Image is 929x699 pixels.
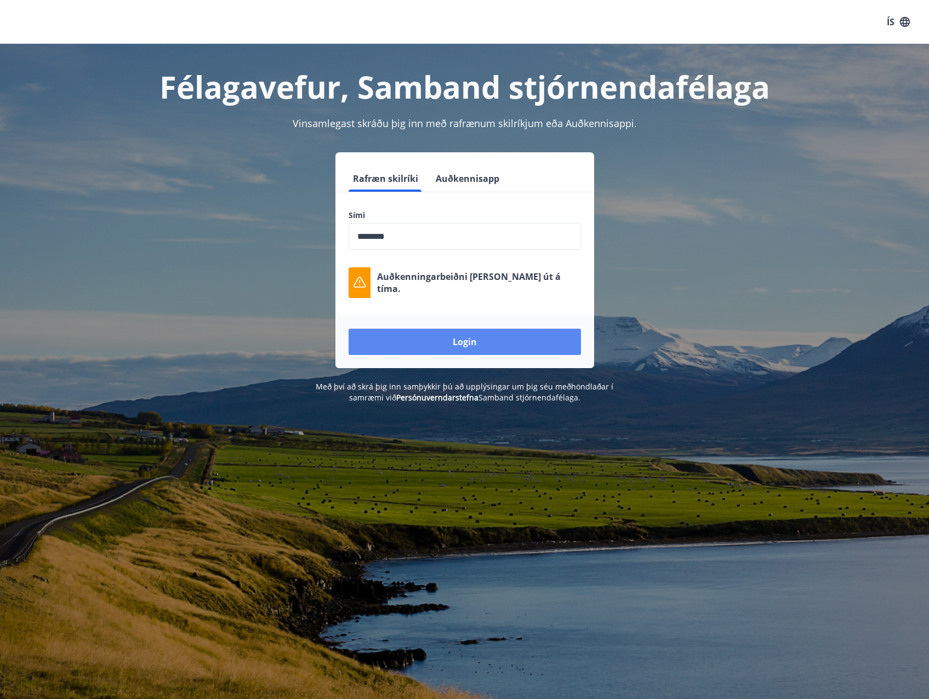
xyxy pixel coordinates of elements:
a: Persónuverndarstefna [396,392,478,403]
button: Login [349,329,581,355]
button: ÍS [881,12,916,32]
h1: Félagavefur, Samband stjórnendafélaga [83,66,846,107]
button: Rafræn skilríki [349,165,423,192]
label: Sími [349,210,581,221]
span: Með því að skrá þig inn samþykkir þú að upplýsingar um þig séu meðhöndlaðar í samræmi við Samband... [316,381,613,403]
span: Vinsamlegast skráðu þig inn með rafrænum skilríkjum eða Auðkennisappi. [293,117,637,130]
p: Auðkenningarbeiðni [PERSON_NAME] út á tíma. [377,271,581,295]
button: Auðkennisapp [431,165,504,192]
